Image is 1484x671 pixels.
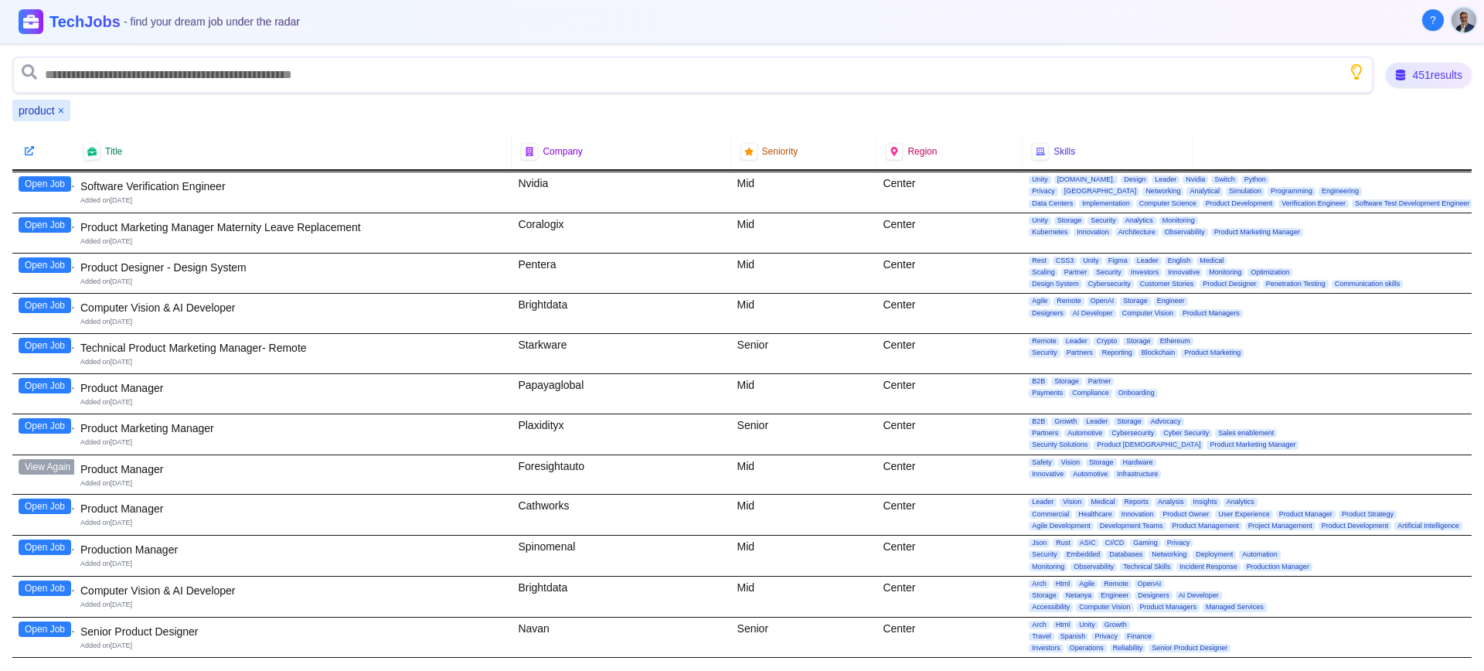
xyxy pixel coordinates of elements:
[1115,228,1159,237] span: Architecture
[1029,377,1048,386] span: B2B
[80,518,505,528] div: Added on [DATE]
[1029,550,1060,559] span: Security
[1029,216,1051,225] span: Unity
[19,418,71,434] button: Open Job
[876,213,1023,253] div: Center
[1064,349,1096,357] span: Partners
[80,397,505,407] div: Added on [DATE]
[19,622,71,637] button: Open Job
[1029,539,1050,547] span: Json
[1149,550,1190,559] span: Networking
[19,103,55,118] span: product
[80,277,505,287] div: Added on [DATE]
[1029,470,1067,479] span: Innovative
[512,414,730,455] div: Plaxidityx
[1319,522,1392,530] span: Product Development
[1157,337,1193,346] span: Ethereum
[1169,522,1242,530] span: Product Management
[876,334,1023,373] div: Center
[1135,591,1173,600] span: Designers
[80,479,505,489] div: Added on [DATE]
[1085,377,1115,386] span: Partner
[1029,429,1061,438] span: Partners
[1152,175,1179,184] span: Leader
[19,257,71,273] button: Open Job
[19,378,71,393] button: Open Job
[80,237,505,247] div: Added on [DATE]
[731,577,877,617] div: Mid
[1060,498,1084,506] span: Vision
[1029,187,1058,196] span: Privacy
[1099,349,1135,357] span: Reporting
[731,536,877,576] div: Mid
[1268,187,1316,196] span: Programming
[1130,539,1161,547] span: Gaming
[80,317,505,327] div: Added on [DATE]
[80,624,505,639] div: Senior Product Designer
[80,501,505,516] div: Product Manager
[1058,458,1083,467] span: Vision
[876,455,1023,495] div: Center
[80,380,505,396] div: Product Manager
[1122,216,1156,225] span: Analytics
[512,334,730,373] div: Starkware
[1114,470,1161,479] span: Infrastructure
[1122,498,1152,506] span: Reports
[19,459,77,475] button: View Again
[1063,591,1095,600] span: Netanya
[1087,216,1119,225] span: Security
[1083,417,1111,426] span: Leader
[1134,257,1162,265] span: Leader
[80,462,505,477] div: Product Manager
[1094,337,1121,346] span: Crypto
[1226,187,1264,196] span: Simulation
[1051,377,1082,386] span: Storage
[80,357,505,367] div: Added on [DATE]
[1120,563,1173,571] span: Technical Skills
[1061,268,1091,277] span: Partner
[1061,187,1140,196] span: [GEOGRAPHIC_DATA]
[1224,498,1258,506] span: Analytics
[1349,64,1364,80] button: Show search tips
[1064,550,1104,559] span: Embedded
[1137,280,1197,288] span: Customer Stories
[1029,603,1073,611] span: Accessibility
[1029,199,1076,208] span: Data Centers
[876,495,1023,535] div: Center
[80,583,505,598] div: Computer Vision & AI Developer
[731,294,877,333] div: Mid
[80,196,505,206] div: Added on [DATE]
[1386,63,1472,87] div: 451 results
[1029,309,1067,318] span: Designers
[1085,280,1134,288] span: Cybersecurity
[19,338,71,353] button: Open Job
[1278,199,1349,208] span: Verification Engineer
[1053,257,1077,265] span: CSS3
[19,499,71,514] button: Open Job
[1119,309,1176,318] span: Computer Vision
[1029,498,1057,506] span: Leader
[543,145,582,158] span: Company
[731,495,877,535] div: Mid
[1159,216,1198,225] span: Monitoring
[1029,175,1051,184] span: Unity
[1029,389,1066,397] span: Payments
[1203,603,1267,611] span: Managed Services
[512,213,730,253] div: Coralogix
[1053,145,1075,158] span: Skills
[1101,621,1130,629] span: Growth
[80,220,505,235] div: Product Marketing Manager Maternity Leave Replacement
[1067,644,1107,652] span: Operations
[1160,429,1212,438] span: Cyber Security
[1186,187,1223,196] span: Analytical
[731,254,877,294] div: Mid
[19,298,71,313] button: Open Job
[1097,522,1166,530] span: Development Teams
[1108,429,1157,438] span: Cybersecurity
[1105,257,1131,265] span: Figma
[1245,522,1316,530] span: Project Management
[512,172,730,213] div: Nvidia
[1076,580,1098,588] span: Agile
[1276,510,1336,519] span: Product Manager
[876,374,1023,414] div: Center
